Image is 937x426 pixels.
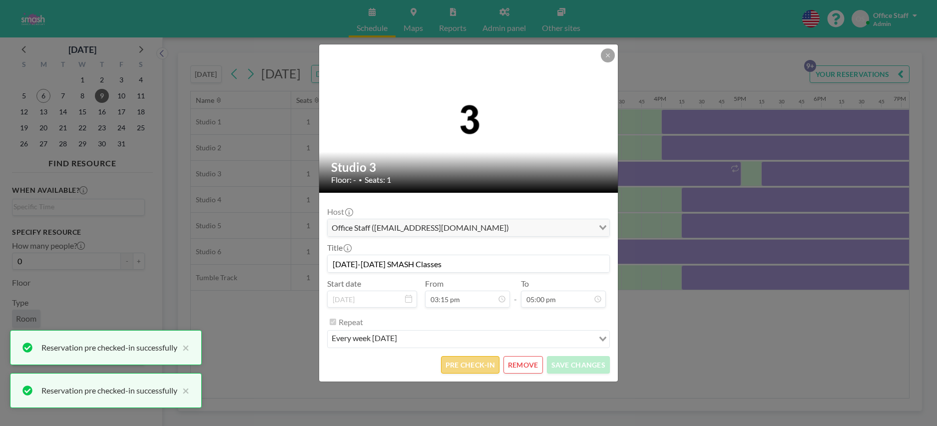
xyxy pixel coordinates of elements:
button: close [177,385,189,397]
span: Seats: 1 [365,175,391,185]
div: Search for option [328,331,609,348]
div: Reservation pre checked-in successfully [41,385,177,397]
button: SAVE CHANGES [547,356,610,374]
img: 537.png [319,94,619,143]
label: From [425,279,444,289]
span: - [514,282,517,304]
button: close [177,342,189,354]
input: Search for option [400,333,593,346]
h2: Studio 3 [331,160,607,175]
button: REMOVE [503,356,543,374]
span: • [359,176,362,184]
label: Title [327,243,351,253]
label: Repeat [339,317,363,327]
div: Reservation pre checked-in successfully [41,342,177,354]
input: (No title) [328,255,609,272]
input: Search for option [512,221,593,234]
span: Floor: - [331,175,356,185]
label: Start date [327,279,361,289]
div: Search for option [328,219,609,236]
label: Host [327,207,352,217]
button: PRE CHECK-IN [441,356,499,374]
label: To [521,279,529,289]
span: Office Staff ([EMAIL_ADDRESS][DOMAIN_NAME]) [330,221,511,234]
span: every week [DATE] [330,333,399,346]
